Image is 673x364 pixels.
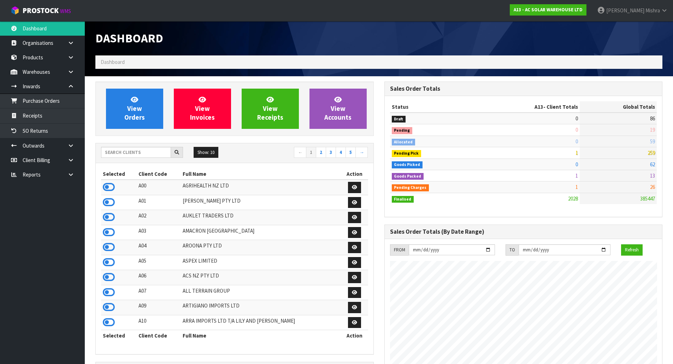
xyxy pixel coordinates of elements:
td: AROONA PTY LTD [181,240,341,255]
div: TO [506,244,519,256]
input: Search clients [101,147,171,158]
td: A02 [137,210,181,225]
span: 0 [575,161,578,168]
span: Pending Charges [392,184,429,191]
div: FROM [390,244,409,256]
a: ViewInvoices [174,89,231,129]
span: Goods Packed [392,173,424,180]
span: 385447 [640,195,655,202]
span: 0 [575,115,578,122]
h3: Sales Order Totals (By Date Range) [390,228,657,235]
a: 4 [336,147,346,158]
span: 1 [575,149,578,156]
button: Show: 10 [194,147,218,158]
td: [PERSON_NAME] PTY LTD [181,195,341,210]
th: Full Name [181,168,341,180]
td: ASPEX LIMITED [181,255,341,270]
span: Dashboard [101,59,125,65]
span: Pending [392,127,413,134]
th: Global Totals [580,101,657,113]
a: 2 [316,147,326,158]
span: A13 [535,103,543,110]
td: ACS NZ PTY LTD [181,270,341,285]
span: Mishra [645,7,660,14]
td: A06 [137,270,181,285]
span: 1 [575,172,578,179]
a: ViewAccounts [309,89,367,129]
span: View Receipts [257,95,283,122]
td: A10 [137,315,181,330]
span: 13 [650,172,655,179]
span: 0 [575,126,578,133]
span: ProStock [23,6,59,15]
th: Full Name [181,330,341,341]
td: A01 [137,195,181,210]
a: ViewOrders [106,89,163,129]
td: A00 [137,180,181,195]
a: 3 [326,147,336,158]
a: ← [294,147,306,158]
td: A09 [137,300,181,315]
td: A04 [137,240,181,255]
a: ViewReceipts [242,89,299,129]
a: → [355,147,368,158]
span: View Orders [124,95,145,122]
td: ALL TERRAIN GROUP [181,285,341,300]
span: Draft [392,116,406,123]
td: A03 [137,225,181,240]
th: Client Code [137,330,181,341]
th: Client Code [137,168,181,180]
span: View Accounts [324,95,352,122]
span: 19 [650,126,655,133]
small: WMS [60,8,71,14]
span: Dashboard [95,31,163,46]
td: ARTIGIANO IMPORTS LTD [181,300,341,315]
span: 86 [650,115,655,122]
a: A13 - AC SOLAR WAREHOUSE LTD [510,4,586,16]
td: AUKLET TRADERS LTD [181,210,341,225]
span: 59 [650,138,655,145]
span: 259 [648,149,655,156]
th: Selected [101,168,137,180]
nav: Page navigation [240,147,368,159]
h3: Sales Order Totals [390,85,657,92]
span: Allocated [392,139,415,146]
td: A05 [137,255,181,270]
button: Refresh [621,244,643,256]
span: Finalised [392,196,414,203]
span: 0 [575,138,578,145]
span: 2028 [568,195,578,202]
td: ARRA IMPORTS LTD T/A LILY AND [PERSON_NAME] [181,315,341,330]
a: 1 [306,147,316,158]
span: [PERSON_NAME] [606,7,644,14]
th: Selected [101,330,137,341]
span: 1 [575,184,578,190]
td: A07 [137,285,181,300]
span: View Invoices [190,95,215,122]
span: Pending Pick [392,150,421,157]
img: cube-alt.png [11,6,19,15]
td: AMACRON [GEOGRAPHIC_DATA] [181,225,341,240]
span: 26 [650,184,655,190]
strong: A13 - AC SOLAR WAREHOUSE LTD [514,7,583,13]
th: - Client Totals [478,101,580,113]
th: Action [341,330,368,341]
span: Goods Picked [392,161,423,168]
th: Status [390,101,478,113]
td: AGRIHEALTH NZ LTD [181,180,341,195]
a: 5 [346,147,356,158]
span: 62 [650,161,655,168]
th: Action [341,168,368,180]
